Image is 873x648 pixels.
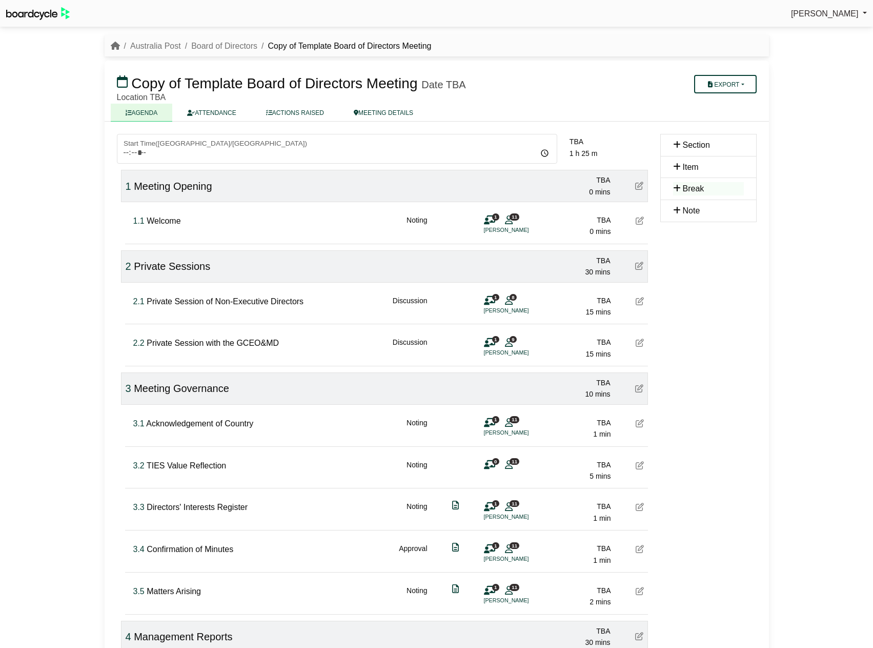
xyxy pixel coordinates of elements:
[492,416,499,423] span: 1
[492,294,499,301] span: 1
[539,255,611,266] div: TBA
[484,513,561,521] li: [PERSON_NAME]
[407,417,427,440] div: Noting
[593,430,611,438] span: 1 min
[510,294,517,301] span: 8
[134,181,212,192] span: Meeting Opening
[539,295,611,306] div: TBA
[399,543,427,566] div: Approval
[510,416,519,423] span: 11
[492,213,499,220] span: 1
[510,458,519,465] span: 11
[6,7,70,20] img: BoardcycleBlackGreen-aaafeed430059cb809a45853b8cf6d952af9d84e6e89e1f1685b34bfd5cb7d64.svg
[484,555,561,563] li: [PERSON_NAME]
[147,339,279,347] span: Private Session with the GCEO&MD
[539,585,611,596] div: TBA
[339,104,428,122] a: MEETING DETAILS
[407,459,427,482] div: Noting
[130,42,181,50] a: Australia Post
[539,625,611,637] div: TBA
[407,214,427,238] div: Noting
[492,458,499,465] span: 0
[589,188,610,196] span: 0 mins
[133,545,145,554] span: Click to fine tune number
[484,596,561,605] li: [PERSON_NAME]
[133,503,145,512] span: Click to fine tune number
[133,461,145,470] span: Click to fine tune number
[172,104,251,122] a: ATTENDANCE
[590,227,611,235] span: 0 mins
[133,217,145,225] span: Click to fine tune number
[134,631,232,642] span: Management Reports
[111,40,432,53] nav: breadcrumb
[570,149,597,158] span: 1 h 25 m
[683,163,699,171] span: Item
[133,419,145,428] span: Click to fine tune number
[539,337,611,348] div: TBA
[585,268,610,276] span: 30 mins
[484,428,561,437] li: [PERSON_NAME]
[257,40,431,53] li: Copy of Template Board of Directors Meeting
[407,585,427,608] div: Noting
[539,174,611,186] div: TBA
[683,184,704,193] span: Break
[111,104,173,122] a: AGENDA
[134,261,210,272] span: Private Sessions
[134,383,229,394] span: Meeting Governance
[146,419,253,428] span: Acknowledgement of Country
[147,545,233,554] span: Confirmation of Minutes
[510,584,519,591] span: 11
[421,78,465,91] div: Date TBA
[791,9,859,18] span: [PERSON_NAME]
[585,638,610,646] span: 30 mins
[133,587,145,596] span: Click to fine tune number
[510,542,519,549] span: 11
[683,206,700,215] span: Note
[539,214,611,226] div: TBA
[191,42,257,50] a: Board of Directors
[539,543,611,554] div: TBA
[492,542,499,549] span: 1
[117,93,166,102] span: Location TBA
[570,136,648,147] div: TBA
[590,472,611,480] span: 5 mins
[133,297,145,306] span: Click to fine tune number
[585,390,610,398] span: 10 mins
[510,500,519,507] span: 11
[126,181,131,192] span: Click to fine tune number
[539,459,611,470] div: TBA
[131,75,417,91] span: Copy of Template Board of Directors Meeting
[593,514,611,522] span: 1 min
[492,336,499,343] span: 1
[484,348,561,357] li: [PERSON_NAME]
[484,306,561,315] li: [PERSON_NAME]
[393,295,428,318] div: Discussion
[539,377,611,388] div: TBA
[133,339,145,347] span: Click to fine tune number
[585,350,611,358] span: 15 mins
[126,261,131,272] span: Click to fine tune number
[147,461,226,470] span: TIES Value Reflection
[694,75,756,93] button: Export
[484,226,561,234] li: [PERSON_NAME]
[791,7,867,21] a: [PERSON_NAME]
[539,501,611,512] div: TBA
[492,584,499,591] span: 1
[126,383,131,394] span: Click to fine tune number
[590,598,611,606] span: 2 mins
[585,308,611,316] span: 15 mins
[126,631,131,642] span: Click to fine tune number
[510,213,519,220] span: 11
[393,337,428,360] div: Discussion
[147,217,180,225] span: Welcome
[492,500,499,507] span: 1
[147,297,303,306] span: Private Session of Non-Executive Directors
[147,587,201,596] span: Matters Arising
[510,336,517,343] span: 9
[683,141,710,149] span: Section
[407,501,427,524] div: Noting
[147,503,248,512] span: Directors' Interests Register
[251,104,339,122] a: ACTIONS RAISED
[539,417,611,428] div: TBA
[593,556,611,564] span: 1 min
